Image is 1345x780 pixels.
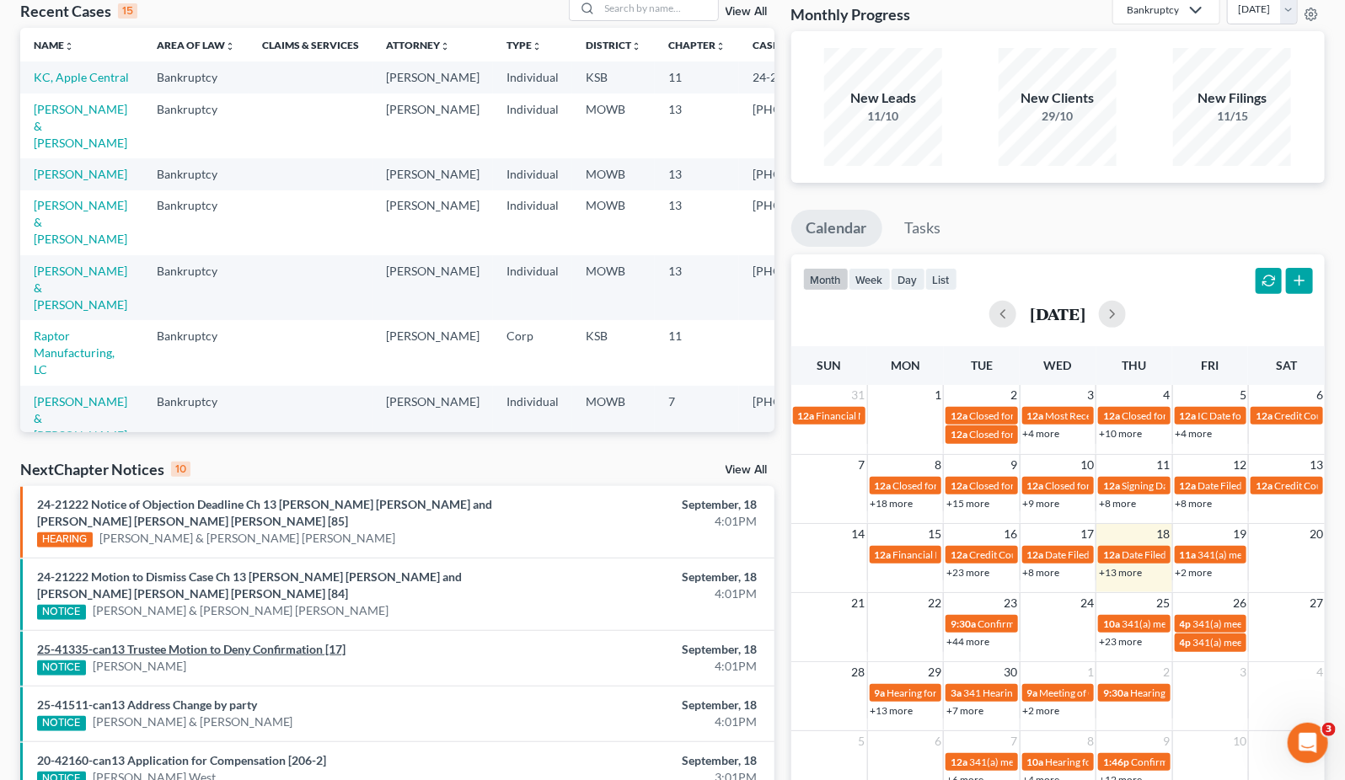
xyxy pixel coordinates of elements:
span: Financial Management for [PERSON_NAME] [893,548,1090,561]
span: IC Date for [PERSON_NAME] [1198,409,1327,422]
span: Closed for [PERSON_NAME] & [PERSON_NAME] [969,479,1185,492]
span: Date Filed for [PERSON_NAME] [1198,479,1339,492]
td: KSB [572,61,655,93]
td: 11 [655,320,739,385]
span: Closed for [PERSON_NAME] [893,479,1020,492]
span: Financial Management for [PERSON_NAME] [817,409,1013,422]
a: +9 more [1023,497,1060,510]
div: New Leads [824,88,942,108]
td: [PHONE_NUMBER] [739,190,871,255]
span: 11 [1155,455,1172,475]
i: unfold_more [631,41,641,51]
a: [PERSON_NAME] & [PERSON_NAME] [34,198,127,246]
a: [PERSON_NAME] & [PERSON_NAME] [34,102,127,150]
a: +2 more [1176,566,1213,579]
span: Closed for [PERSON_NAME] [969,409,1096,422]
span: 24 [1079,593,1096,613]
a: [PERSON_NAME] & [PERSON_NAME] [PERSON_NAME] [99,530,396,547]
i: unfold_more [440,41,450,51]
div: NOTICE [37,716,86,731]
span: 1 [933,385,943,405]
i: unfold_more [532,41,542,51]
span: 7 [857,455,867,475]
a: View All [726,464,768,476]
i: unfold_more [225,41,235,51]
span: 17 [1079,524,1096,544]
a: +10 more [1099,427,1142,440]
a: +2 more [1023,704,1060,717]
td: [PERSON_NAME] [372,255,493,320]
div: HEARING [37,532,93,548]
span: 12a [1103,409,1120,422]
span: 6 [1315,385,1325,405]
td: Corp [493,320,572,385]
span: 12a [1180,409,1197,422]
td: 11 [655,61,739,93]
span: 9a [1027,687,1038,699]
td: [PERSON_NAME] [372,93,493,158]
i: unfold_more [715,41,726,51]
button: week [849,268,891,291]
span: 21 [850,593,867,613]
span: Meeting of Creditors for [PERSON_NAME] [1040,687,1227,699]
a: 25-41335-can13 Trustee Motion to Deny Confirmation [17] [37,642,346,656]
div: New Clients [999,88,1117,108]
span: 6 [933,731,943,751]
a: [PERSON_NAME] & [PERSON_NAME] [34,264,127,312]
a: +4 more [1023,427,1060,440]
div: 29/10 [999,108,1117,125]
div: 11/15 [1173,108,1291,125]
a: +8 more [1023,566,1060,579]
td: [PHONE_NUMBER] [739,255,871,320]
a: 20-42160-can13 Application for Compensation [206-2] [37,753,326,767]
td: 13 [655,190,739,255]
span: 3a [951,687,962,699]
span: 15 [926,524,943,544]
a: [PERSON_NAME] [93,658,186,675]
span: 341(a) meeting for Bar K Holdings, LLC [1122,617,1292,630]
span: 2 [1162,662,1172,682]
div: 10 [171,462,190,477]
span: 28 [850,662,867,682]
td: Individual [493,158,572,190]
div: 4:01PM [528,658,758,675]
span: Sat [1276,358,1297,372]
span: 13 [1308,455,1325,475]
td: [PERSON_NAME] [372,190,493,255]
span: Sun [817,358,841,372]
a: +4 more [1176,427,1213,440]
a: +23 more [1099,635,1142,648]
a: [PERSON_NAME] & [PERSON_NAME] [93,713,293,730]
span: Credit Counseling for [PERSON_NAME] & [PERSON_NAME] [969,548,1234,561]
span: 4 [1315,662,1325,682]
div: 4:01PM [528,713,758,730]
div: New Filings [1173,88,1291,108]
span: 10a [1103,617,1120,630]
span: 9:30a [951,617,976,630]
span: Mon [891,358,920,372]
div: Bankruptcy [1127,3,1179,17]
td: [PERSON_NAME] [372,158,493,190]
a: [PERSON_NAME] & [PERSON_NAME] [34,394,127,442]
span: 1 [1085,662,1096,682]
a: +8 more [1099,497,1136,510]
span: 9a [875,687,886,699]
div: NextChapter Notices [20,459,190,479]
span: Thu [1122,358,1146,372]
span: 30 [1003,662,1020,682]
span: 12a [1027,409,1044,422]
td: Individual [493,255,572,320]
div: September, 18 [528,697,758,713]
div: September, 18 [528,752,758,769]
a: [PERSON_NAME] [34,167,127,181]
span: 12a [1027,548,1044,561]
span: 1:46p [1103,756,1129,768]
span: 12a [951,428,967,441]
span: 22 [926,593,943,613]
a: Raptor Manufacturing, LC [34,329,115,377]
span: 12a [951,409,967,422]
td: Individual [493,386,572,451]
span: 12a [1027,479,1044,492]
span: 10 [1231,731,1248,751]
a: +7 more [946,704,983,717]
